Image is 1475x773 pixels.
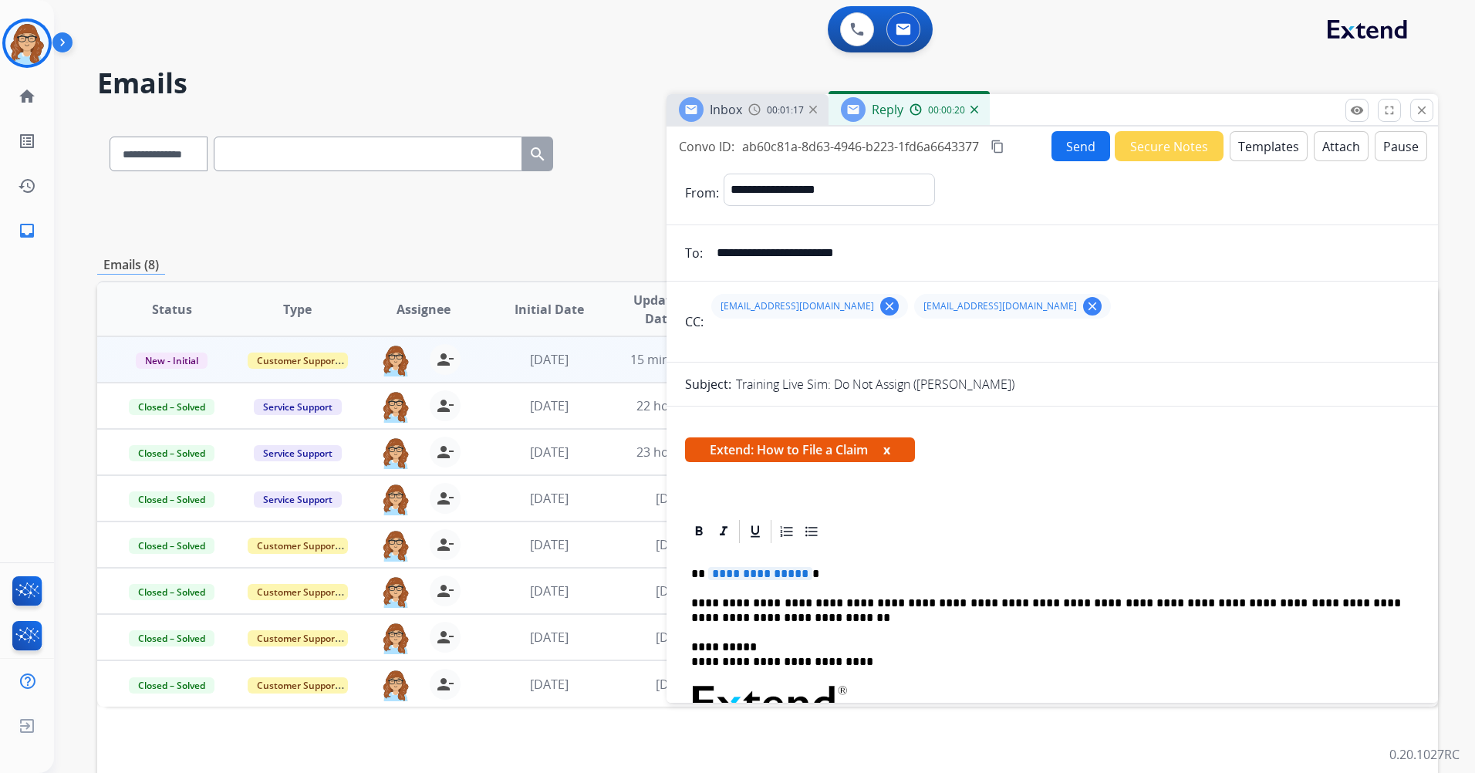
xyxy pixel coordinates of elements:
[923,300,1077,312] span: [EMAIL_ADDRESS][DOMAIN_NAME]
[380,669,411,701] img: agent-avatar
[530,629,569,646] span: [DATE]
[254,399,342,415] span: Service Support
[380,483,411,515] img: agent-avatar
[744,520,767,543] div: Underline
[97,255,165,275] p: Emails (8)
[1314,131,1369,161] button: Attach
[530,582,569,599] span: [DATE]
[152,300,192,319] span: Status
[129,491,214,508] span: Closed – Solved
[1350,103,1364,117] mat-icon: remove_red_eye
[1375,131,1427,161] button: Pause
[436,489,454,508] mat-icon: person_remove
[1085,299,1099,313] mat-icon: clear
[656,629,694,646] span: [DATE]
[436,350,454,369] mat-icon: person_remove
[380,622,411,654] img: agent-avatar
[775,520,798,543] div: Ordered List
[679,137,734,156] p: Convo ID:
[248,584,348,600] span: Customer Support
[248,353,348,369] span: Customer Support
[685,312,704,331] p: CC:
[530,444,569,461] span: [DATE]
[515,300,584,319] span: Initial Date
[710,101,742,118] span: Inbox
[129,630,214,646] span: Closed – Solved
[436,397,454,415] mat-icon: person_remove
[129,445,214,461] span: Closed – Solved
[721,300,874,312] span: [EMAIL_ADDRESS][DOMAIN_NAME]
[1230,131,1308,161] button: Templates
[530,536,569,553] span: [DATE]
[685,184,719,202] p: From:
[97,68,1438,99] h2: Emails
[18,132,36,150] mat-icon: list_alt
[283,300,312,319] span: Type
[436,443,454,461] mat-icon: person_remove
[436,628,454,646] mat-icon: person_remove
[685,437,915,462] span: Extend: How to File a Claim
[254,491,342,508] span: Service Support
[685,244,703,262] p: To:
[872,101,903,118] span: Reply
[656,676,694,693] span: [DATE]
[18,177,36,195] mat-icon: history
[530,490,569,507] span: [DATE]
[528,145,547,164] mat-icon: search
[630,351,720,368] span: 15 minutes ago
[1382,103,1396,117] mat-icon: fullscreen
[530,351,569,368] span: [DATE]
[1051,131,1110,161] button: Send
[436,582,454,600] mat-icon: person_remove
[636,444,713,461] span: 23 hours ago
[248,538,348,554] span: Customer Support
[736,375,1014,393] p: Training Live Sim: Do Not Assign ([PERSON_NAME])
[712,520,735,543] div: Italic
[928,104,965,116] span: 00:00:20
[5,22,49,65] img: avatar
[136,353,208,369] span: New - Initial
[248,677,348,694] span: Customer Support
[129,677,214,694] span: Closed – Solved
[685,375,731,393] p: Subject:
[656,490,694,507] span: [DATE]
[883,299,896,313] mat-icon: clear
[248,630,348,646] span: Customer Support
[687,520,710,543] div: Bold
[883,441,890,459] button: x
[530,676,569,693] span: [DATE]
[254,445,342,461] span: Service Support
[18,221,36,240] mat-icon: inbox
[380,390,411,423] img: agent-avatar
[1389,745,1460,764] p: 0.20.1027RC
[742,138,979,155] span: ab60c81a-8d63-4946-b223-1fd6a6643377
[656,582,694,599] span: [DATE]
[530,397,569,414] span: [DATE]
[436,535,454,554] mat-icon: person_remove
[800,520,823,543] div: Bullet List
[436,675,454,694] mat-icon: person_remove
[380,437,411,469] img: agent-avatar
[18,87,36,106] mat-icon: home
[767,104,804,116] span: 00:01:17
[656,536,694,553] span: [DATE]
[380,529,411,562] img: agent-avatar
[380,344,411,376] img: agent-avatar
[1415,103,1429,117] mat-icon: close
[129,538,214,554] span: Closed – Solved
[129,399,214,415] span: Closed – Solved
[1115,131,1224,161] button: Secure Notes
[625,291,694,328] span: Updated Date
[380,576,411,608] img: agent-avatar
[397,300,451,319] span: Assignee
[636,397,713,414] span: 22 hours ago
[991,140,1004,154] mat-icon: content_copy
[129,584,214,600] span: Closed – Solved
